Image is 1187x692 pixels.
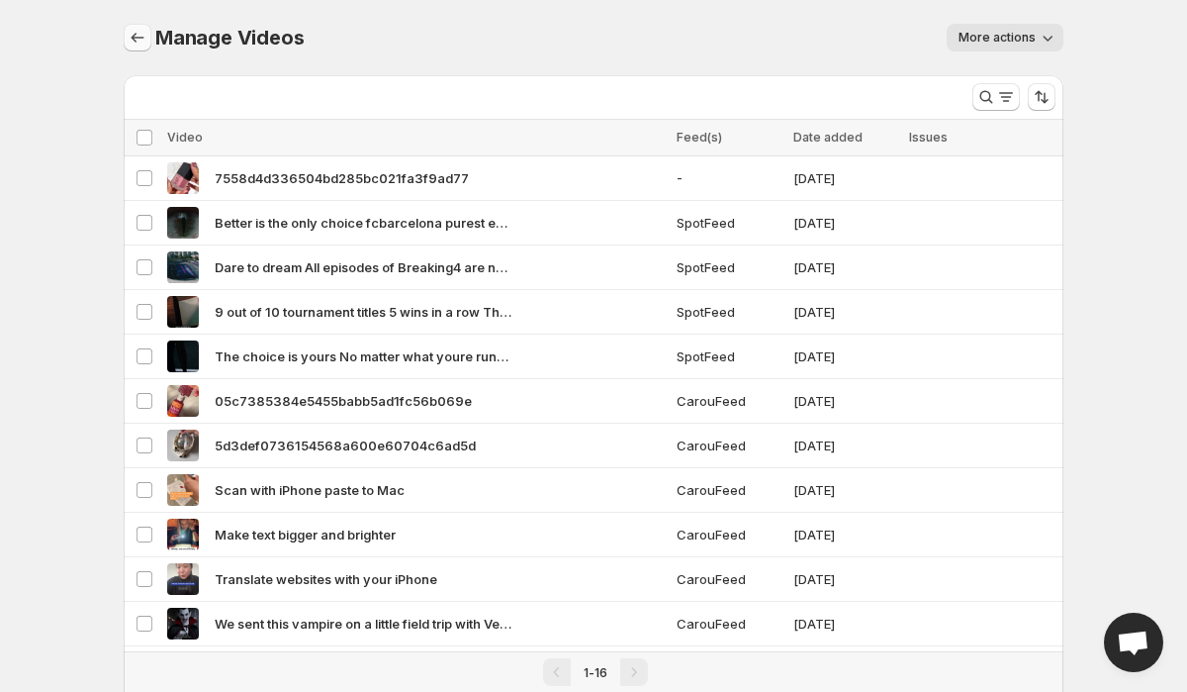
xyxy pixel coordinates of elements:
[677,569,780,589] span: CarouFeed
[677,213,780,233] span: SpotFeed
[124,24,151,51] button: Manage Videos
[972,83,1020,111] button: Search and filter results
[787,335,903,379] td: [DATE]
[167,162,199,194] img: 7558d4d336504bd285bc021fa3f9ad77
[677,130,722,145] span: Feed(s)
[1028,83,1055,111] button: Sort the results
[215,480,405,500] span: Scan with iPhone paste to Mac
[215,614,511,634] span: We sent this vampire on a little field trip with Veo 3 in Google Gemini Where should he go next H...
[787,379,903,424] td: [DATE]
[787,468,903,513] td: [DATE]
[215,436,476,455] span: 5d3def0736154568a600e60704c6ad5d
[787,557,903,602] td: [DATE]
[787,424,903,468] td: [DATE]
[167,296,199,328] img: 9 out of 10 tournament titles 5 wins in a row The Canarinha flies to the topagain But theres no s...
[1104,613,1163,672] a: Open chat
[167,519,199,550] img: Make text bigger and brighter
[167,251,199,283] img: Dare to dream All episodes of Breaking4 are now streaming
[677,346,780,366] span: SpotFeed
[167,608,199,640] img: We sent this vampire on a little field trip with Veo 3 in Google Gemini Where should he go next H...
[677,525,780,544] span: CarouFeed
[215,525,396,544] span: Make text bigger and brighter
[124,651,1063,692] nav: Pagination
[677,436,780,455] span: CarouFeed
[677,257,780,277] span: SpotFeed
[167,130,203,145] span: Video
[215,569,437,589] span: Translate websites with your iPhone
[787,513,903,557] td: [DATE]
[677,391,780,411] span: CarouFeed
[215,168,469,188] span: 7558d4d336504bd285bc021fa3f9ad77
[959,30,1036,46] span: More actions
[155,26,304,49] span: Manage Videos
[677,614,780,634] span: CarouFeed
[215,213,511,233] span: Better is the only choice fcbarcelona purest expression of footballing perfection meets the const...
[584,665,607,680] span: 1-16
[787,646,903,691] td: [DATE]
[677,168,780,188] span: -
[787,156,903,201] td: [DATE]
[167,430,199,461] img: 5d3def0736154568a600e60704c6ad5d
[787,290,903,335] td: [DATE]
[167,385,199,417] img: 05c7385384e5455babb5ad1fc56b069e
[787,602,903,646] td: [DATE]
[215,257,511,277] span: Dare to dream All episodes of Breaking4 are now streaming
[215,302,511,322] span: 9 out of 10 tournament titles 5 wins in a row The Canarinha flies to the topagain But theres no s...
[167,474,199,506] img: Scan with iPhone paste to Mac
[167,563,199,595] img: Translate websites with your iPhone
[793,130,863,145] span: Date added
[167,341,199,372] img: The choice is yours No matter what youre running more Run in the all-new Pegasus Vomero and Struc...
[677,302,780,322] span: SpotFeed
[167,207,199,239] img: Better is the only choice fcbarcelona purest expression of footballing perfection meets the const...
[677,480,780,500] span: CarouFeed
[215,346,511,366] span: The choice is yours No matter what youre running more Run in the all-new Pegasus Vomero and Struc...
[215,391,472,411] span: 05c7385384e5455babb5ad1fc56b069e
[787,201,903,246] td: [DATE]
[787,246,903,290] td: [DATE]
[909,130,948,145] span: Issues
[947,24,1063,51] button: More actions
